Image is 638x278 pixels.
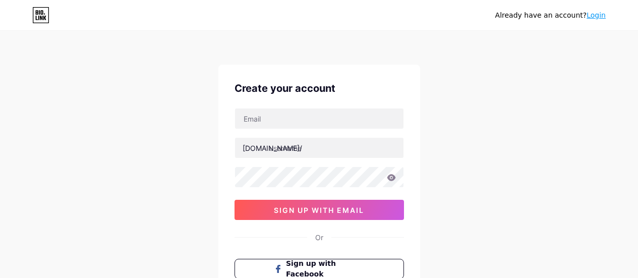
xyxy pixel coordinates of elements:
[587,11,606,19] a: Login
[235,81,404,96] div: Create your account
[274,206,364,214] span: sign up with email
[235,138,403,158] input: username
[235,108,403,129] input: Email
[243,143,302,153] div: [DOMAIN_NAME]/
[315,232,323,243] div: Or
[235,200,404,220] button: sign up with email
[495,10,606,21] div: Already have an account?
